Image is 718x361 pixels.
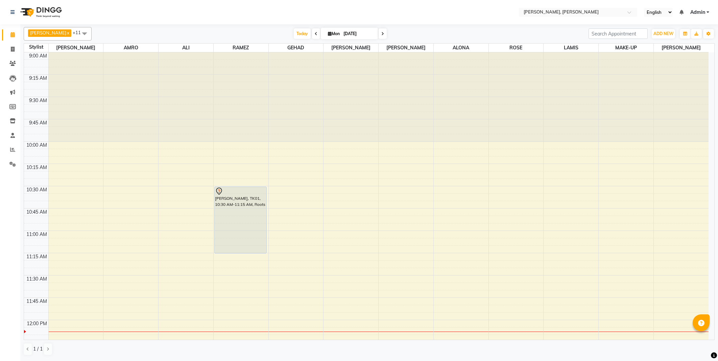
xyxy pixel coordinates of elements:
[653,31,673,36] span: ADD NEW
[33,345,43,353] span: 1 / 1
[434,44,488,52] span: ALONA
[25,253,48,260] div: 11:15 AM
[214,44,268,52] span: RAMEZ
[25,186,48,193] div: 10:30 AM
[215,187,267,253] div: [PERSON_NAME], TK01, 10:30 AM-11:15 AM, Roots
[28,52,48,59] div: 9:00 AM
[25,209,48,216] div: 10:45 AM
[28,97,48,104] div: 9:30 AM
[25,298,48,305] div: 11:45 AM
[489,44,544,52] span: ROSE
[28,119,48,126] div: 9:45 AM
[341,29,375,39] input: 2025-09-01
[28,75,48,82] div: 9:15 AM
[652,29,675,39] button: ADD NEW
[25,164,48,171] div: 10:15 AM
[25,320,48,327] div: 12:00 PM
[294,28,311,39] span: Today
[159,44,213,52] span: ALI
[544,44,598,52] span: LAMIS
[690,334,711,354] iframe: chat widget
[73,30,86,35] span: +11
[49,44,103,52] span: [PERSON_NAME]
[589,28,648,39] input: Search Appointment
[324,44,378,52] span: [PERSON_NAME]
[269,44,324,52] span: GEHAD
[30,30,66,35] span: [PERSON_NAME]
[25,275,48,283] div: 11:30 AM
[654,44,709,52] span: [PERSON_NAME]
[103,44,158,52] span: AMRO
[66,30,69,35] a: x
[25,142,48,149] div: 10:00 AM
[17,3,64,22] img: logo
[24,44,48,51] div: Stylist
[690,9,705,16] span: Admin
[379,44,433,52] span: [PERSON_NAME]
[326,31,341,36] span: Mon
[599,44,653,52] span: MAKE-UP
[25,231,48,238] div: 11:00 AM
